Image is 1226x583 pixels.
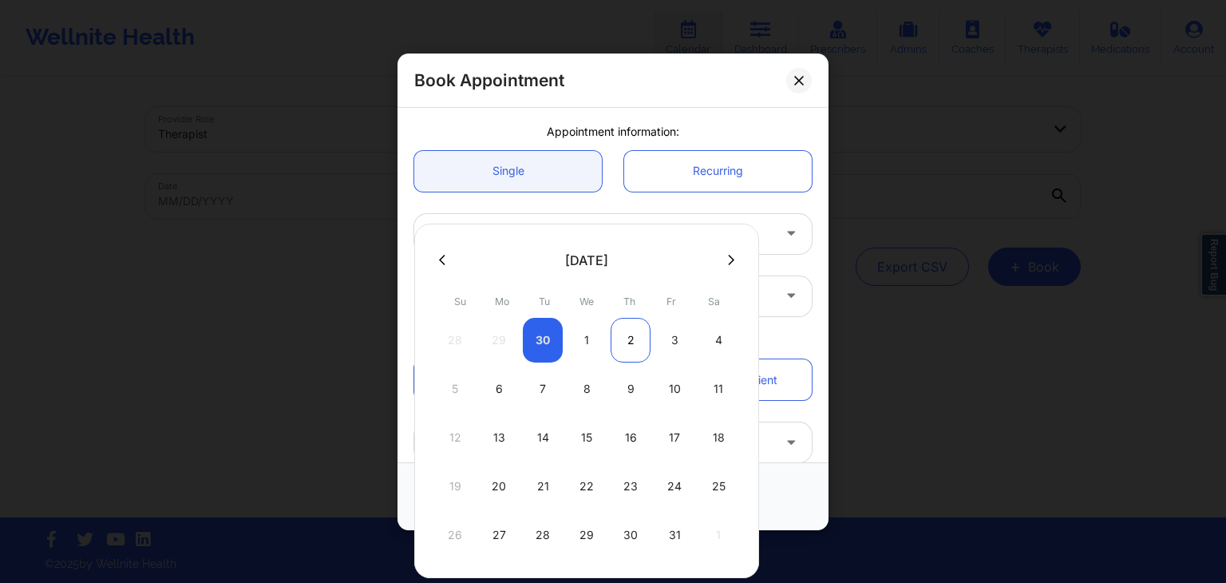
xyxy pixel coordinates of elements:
[427,213,772,253] div: Initial Therapy Session (30 minutes)
[655,464,694,509] div: Fri Oct 24 2025
[611,464,651,509] div: Thu Oct 23 2025
[579,295,594,307] abbr: Wednesday
[698,367,738,411] div: Sat Oct 11 2025
[523,367,563,411] div: Tue Oct 07 2025
[611,415,651,460] div: Thu Oct 16 2025
[479,513,519,557] div: Mon Oct 27 2025
[611,513,651,557] div: Thu Oct 30 2025
[479,464,519,509] div: Mon Oct 20 2025
[403,332,823,348] div: Patient information:
[655,415,694,460] div: Fri Oct 17 2025
[698,464,738,509] div: Sat Oct 25 2025
[414,150,602,191] a: Single
[539,295,550,307] abbr: Tuesday
[523,415,563,460] div: Tue Oct 14 2025
[655,318,694,363] div: Fri Oct 03 2025
[567,415,607,460] div: Wed Oct 15 2025
[611,318,651,363] div: Thu Oct 02 2025
[479,415,519,460] div: Mon Oct 13 2025
[479,367,519,411] div: Mon Oct 06 2025
[454,295,466,307] abbr: Sunday
[655,367,694,411] div: Fri Oct 10 2025
[666,295,676,307] abbr: Friday
[565,252,608,268] div: [DATE]
[623,295,635,307] abbr: Thursday
[708,295,720,307] abbr: Saturday
[567,464,607,509] div: Wed Oct 22 2025
[403,124,823,140] div: Appointment information:
[698,318,738,363] div: Sat Oct 04 2025
[567,367,607,411] div: Wed Oct 08 2025
[523,464,563,509] div: Tue Oct 21 2025
[567,513,607,557] div: Wed Oct 29 2025
[655,513,694,557] div: Fri Oct 31 2025
[611,367,651,411] div: Thu Oct 09 2025
[414,69,564,91] h2: Book Appointment
[698,415,738,460] div: Sat Oct 18 2025
[624,150,812,191] a: Recurring
[567,318,607,363] div: Wed Oct 01 2025
[523,513,563,557] div: Tue Oct 28 2025
[495,295,509,307] abbr: Monday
